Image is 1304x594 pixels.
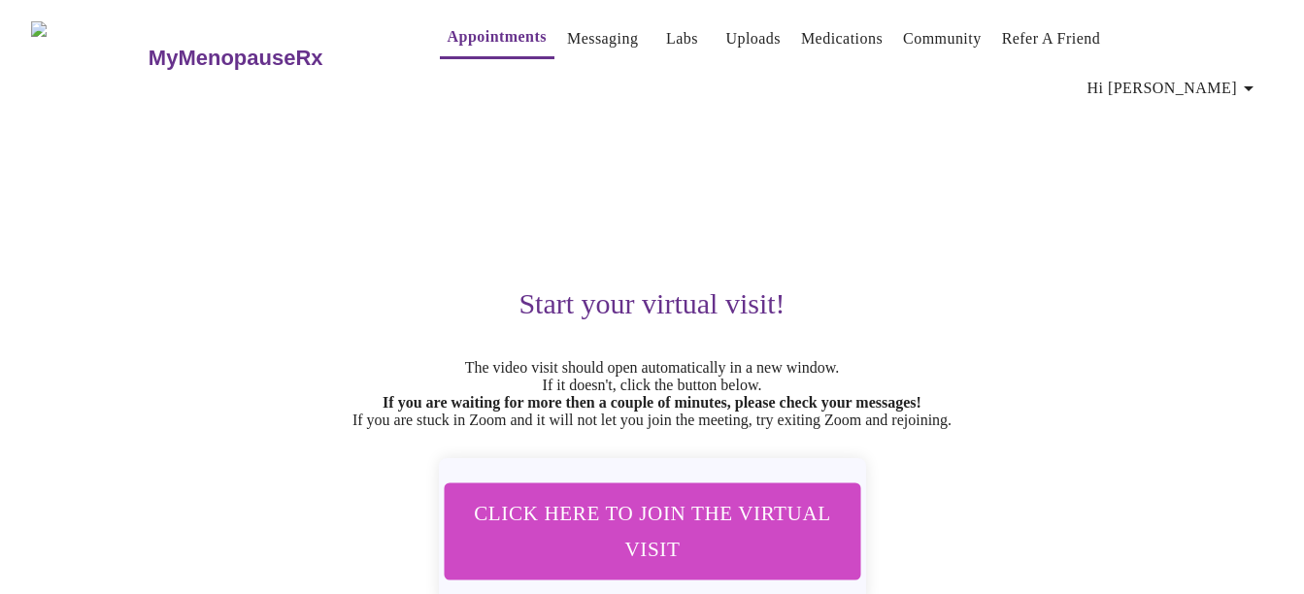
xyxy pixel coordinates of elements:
[54,287,1251,320] h3: Start your virtual visit!
[440,17,554,59] button: Appointments
[469,495,834,567] span: Click here to join the virtual visit
[725,25,781,52] a: Uploads
[567,25,638,52] a: Messaging
[801,25,883,52] a: Medications
[666,25,698,52] a: Labs
[718,19,788,58] button: Uploads
[448,23,547,50] a: Appointments
[651,19,713,58] button: Labs
[383,394,921,411] strong: If you are waiting for more then a couple of minutes, please check your messages!
[903,25,982,52] a: Community
[1087,75,1260,102] span: Hi [PERSON_NAME]
[31,21,146,94] img: MyMenopauseRx Logo
[895,19,989,58] button: Community
[146,24,400,92] a: MyMenopauseRx
[559,19,646,58] button: Messaging
[1080,69,1268,108] button: Hi [PERSON_NAME]
[444,482,860,579] button: Click here to join the virtual visit
[149,46,323,71] h3: MyMenopauseRx
[54,359,1251,429] p: The video visit should open automatically in a new window. If it doesn't, click the button below....
[1002,25,1101,52] a: Refer a Friend
[994,19,1109,58] button: Refer a Friend
[793,19,890,58] button: Medications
